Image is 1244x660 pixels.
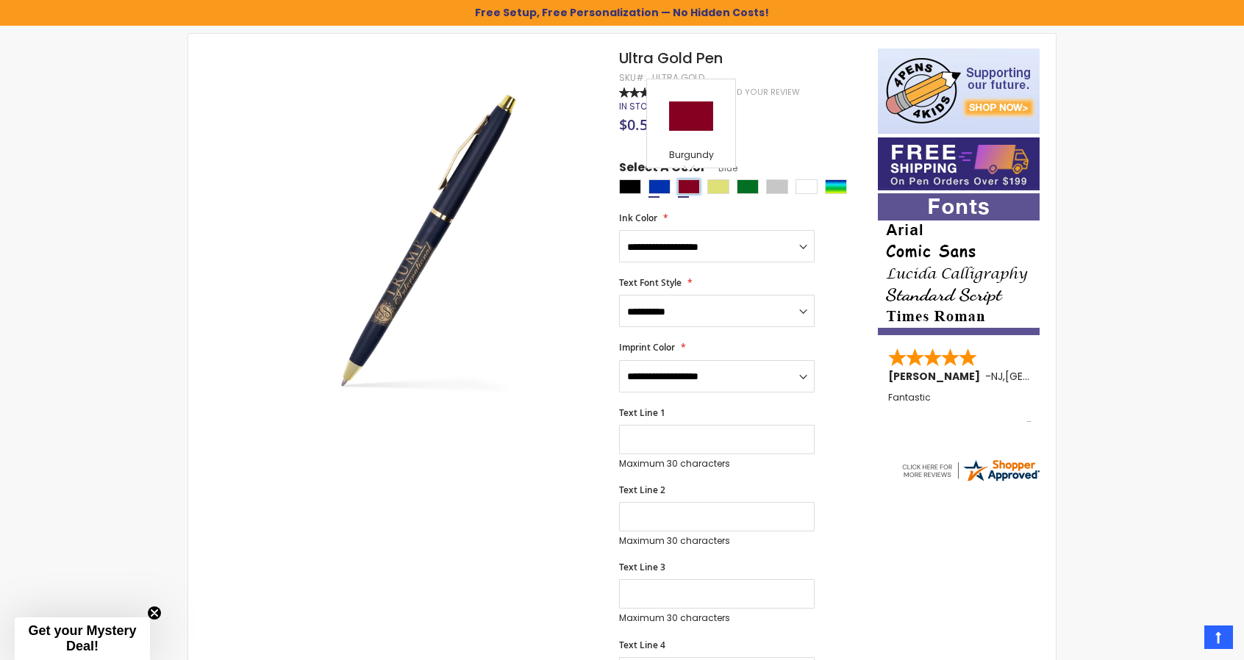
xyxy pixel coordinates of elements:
a: Top [1204,625,1233,649]
span: Select A Color [619,159,706,179]
span: - , [985,369,1113,384]
div: Ultra Gold [652,72,704,84]
span: Text Line 2 [619,484,665,496]
button: Close teaser [147,606,162,620]
span: Ultra Gold Pen [619,48,723,68]
span: Text Line 1 [619,406,665,419]
div: Silver [766,179,788,194]
div: Get your Mystery Deal!Close teaser [15,617,150,660]
span: Text Line 3 [619,561,665,573]
img: 4pens 4 kids [878,49,1040,134]
div: Fantastic [888,392,1031,424]
div: Burgundy [678,179,700,194]
strong: SKU [619,71,646,84]
span: Imprint Color [619,341,675,354]
span: Get your Mystery Deal! [28,623,136,653]
div: Gold [707,179,729,194]
img: Free shipping on orders over $199 [878,137,1040,190]
img: 4pens.com widget logo [900,457,1041,484]
div: 100% [619,87,671,98]
span: Text Line 4 [619,639,665,651]
span: [GEOGRAPHIC_DATA] [1005,369,1113,384]
div: Burgundy [651,149,732,164]
img: font-personalization-examples [878,193,1040,335]
div: Green [737,179,759,194]
p: Maximum 30 characters [619,612,815,624]
div: Black [619,179,641,194]
span: Ink Color [619,212,657,224]
div: White [796,179,818,194]
img: navy-blue-4pg-9160_ultra_gold_side_main_1.jpg [263,70,599,406]
span: Text Font Style [619,276,682,289]
a: Add Your Review [726,87,800,98]
p: Maximum 30 characters [619,458,815,470]
a: 4pens.com certificate URL [900,474,1041,487]
span: NJ [991,369,1003,384]
div: Assorted [825,179,847,194]
span: In stock [619,100,659,112]
div: Blue [648,179,671,194]
p: Maximum 30 characters [619,535,815,547]
span: [PERSON_NAME] [888,369,985,384]
div: Availability [619,101,659,112]
span: $0.50 [619,115,656,134]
